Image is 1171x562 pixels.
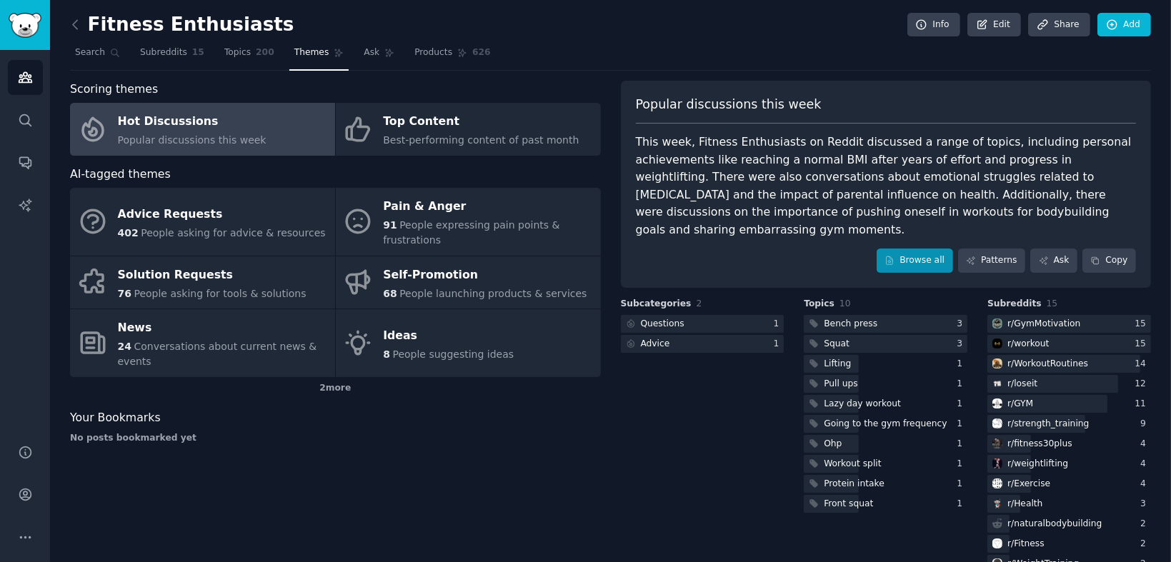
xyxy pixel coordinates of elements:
span: Best-performing content of past month [383,134,579,146]
a: Solution Requests76People asking for tools & solutions [70,256,335,309]
a: Top ContentBest-performing content of past month [336,103,601,156]
a: Pull ups1 [804,375,967,393]
div: News [118,317,328,340]
a: Search [70,41,125,71]
div: 4 [1140,478,1151,491]
div: Questions [641,318,684,331]
div: Lifting [824,358,851,371]
div: r/ workout [1007,338,1049,351]
div: 1 [957,498,967,511]
span: 2 [697,298,702,308]
div: 4 [1140,438,1151,451]
div: 3 [957,338,967,351]
div: Hot Discussions [118,111,266,134]
a: Add [1097,13,1151,37]
a: Themes [289,41,349,71]
span: Subcategories [621,298,692,311]
a: Advice1 [621,335,784,353]
div: 1 [957,418,967,431]
span: 402 [118,227,139,239]
div: Ohp [824,438,842,451]
span: Popular discussions this week [636,96,822,114]
span: Subreddits [987,298,1042,311]
img: strength_training [992,418,1002,428]
img: fitness30plus [992,438,1002,448]
img: loseit [992,378,1002,388]
div: Workout split [824,458,881,471]
a: Lifting1 [804,355,967,373]
a: Ohp1 [804,435,967,453]
span: Subreddits [140,46,187,59]
div: 15 [1135,318,1151,331]
div: 1 [774,318,784,331]
a: Protein intake1 [804,475,967,493]
a: Questions1 [621,315,784,333]
span: 200 [256,46,274,59]
div: r/ Exercise [1007,478,1050,491]
a: Hot DiscussionsPopular discussions this week [70,103,335,156]
div: 1 [957,358,967,371]
a: Browse all [877,249,953,273]
div: Going to the gym frequency [824,418,947,431]
span: AI-tagged themes [70,166,171,184]
a: Patterns [958,249,1025,273]
span: 76 [118,288,131,299]
div: r/ Health [1007,498,1042,511]
a: strength_trainingr/strength_training9 [987,415,1151,433]
div: 15 [1135,338,1151,351]
a: GymMotivationr/GymMotivation15 [987,315,1151,333]
img: Health [992,498,1002,508]
a: Fitnessr/Fitness2 [987,535,1151,553]
img: workout [992,338,1002,348]
div: 12 [1135,378,1151,391]
div: r/ weightlifting [1007,458,1068,471]
a: workoutr/workout15 [987,335,1151,353]
div: Lazy day workout [824,398,901,411]
a: GYMr/GYM11 [987,395,1151,413]
img: GummySearch logo [9,13,41,38]
span: 15 [192,46,204,59]
div: Advice Requests [118,203,326,226]
span: Ask [364,46,379,59]
div: Solution Requests [118,264,307,286]
a: Ask [359,41,399,71]
span: 626 [472,46,491,59]
div: Protein intake [824,478,885,491]
div: 1 [957,398,967,411]
div: 9 [1140,418,1151,431]
img: Exercise [992,478,1002,488]
img: Fitness [992,538,1002,548]
a: Workout split1 [804,455,967,473]
span: Products [414,46,452,59]
span: 68 [383,288,397,299]
span: 91 [383,219,397,231]
span: People suggesting ideas [393,348,514,360]
div: r/ fitness30plus [1007,438,1072,451]
a: Edit [967,13,1021,37]
div: Squat [824,338,849,351]
div: Pain & Anger [383,196,593,219]
div: 3 [1140,498,1151,511]
div: Ideas [383,324,514,347]
a: Squat3 [804,335,967,353]
div: Self-Promotion [383,264,587,286]
a: Front squat1 [804,495,967,513]
a: fitness30plusr/fitness30plus4 [987,435,1151,453]
span: 15 [1047,298,1058,308]
a: Info [907,13,960,37]
span: 8 [383,348,390,360]
img: GYM [992,398,1002,408]
span: Topics [224,46,251,59]
div: 14 [1135,358,1151,371]
a: Healthr/Health3 [987,495,1151,513]
div: 1 [957,458,967,471]
div: 2 more [70,377,601,400]
div: 1 [957,478,967,491]
a: Share [1028,13,1090,37]
div: This week, Fitness Enthusiasts on Reddit discussed a range of topics, including personal achievem... [636,134,1137,239]
img: weightlifting [992,458,1002,468]
div: 11 [1135,398,1151,411]
div: r/ Fitness [1007,538,1045,551]
a: weightliftingr/weightlifting4 [987,455,1151,473]
a: Advice Requests402People asking for advice & resources [70,188,335,256]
